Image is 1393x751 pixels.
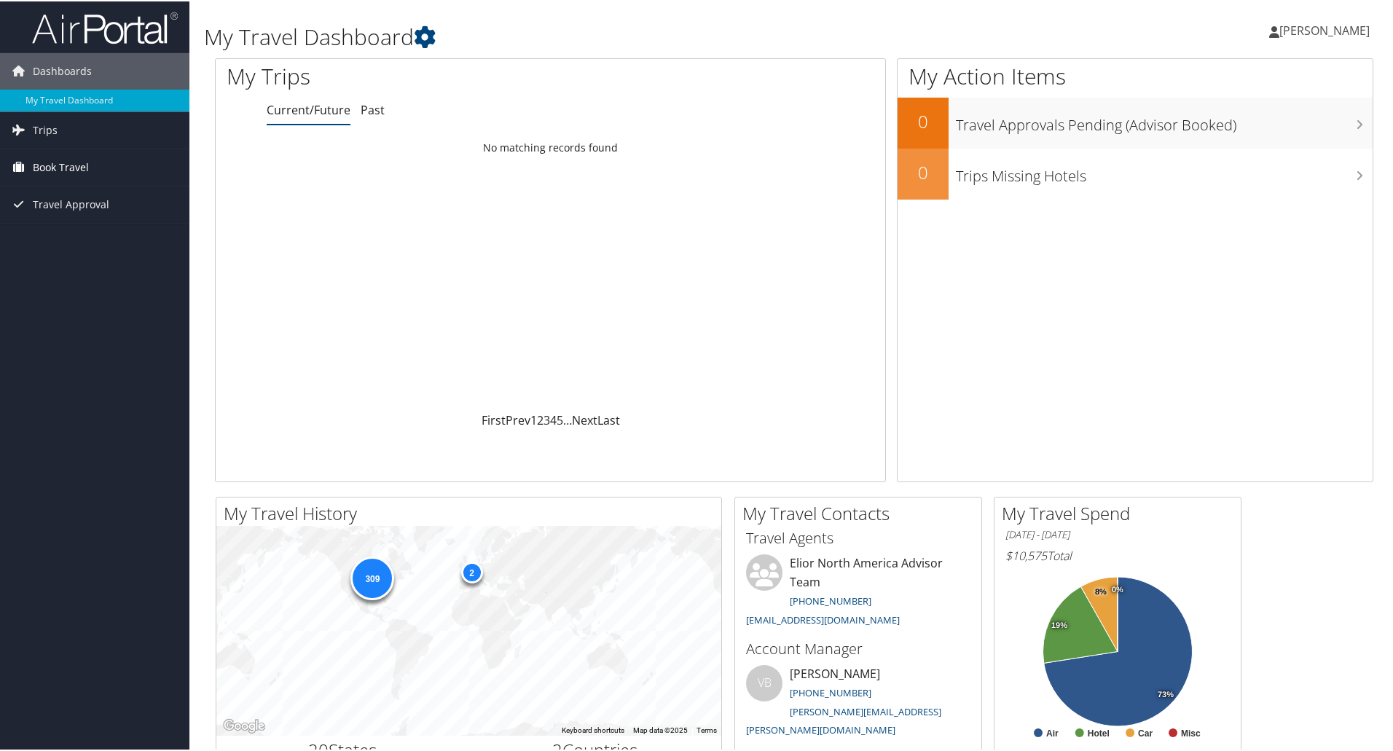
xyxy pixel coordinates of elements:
[33,111,58,147] span: Trips
[1279,21,1370,37] span: [PERSON_NAME]
[216,133,885,160] td: No matching records found
[220,715,268,734] img: Google
[739,553,978,631] li: Elior North America Advisor Team
[227,60,595,90] h1: My Trips
[790,685,871,698] a: [PHONE_NUMBER]
[898,147,1373,198] a: 0Trips Missing Hotels
[746,612,900,625] a: [EMAIL_ADDRESS][DOMAIN_NAME]
[739,664,978,742] li: [PERSON_NAME]
[1002,500,1241,524] h2: My Travel Spend
[898,108,949,133] h2: 0
[204,20,991,51] h1: My Travel Dashboard
[33,185,109,221] span: Travel Approval
[1088,727,1110,737] text: Hotel
[1138,727,1153,737] text: Car
[633,725,688,733] span: Map data ©2025
[746,637,970,658] h3: Account Manager
[1005,546,1047,562] span: $10,575
[1181,727,1201,737] text: Misc
[956,157,1373,185] h3: Trips Missing Hotels
[898,60,1373,90] h1: My Action Items
[562,724,624,734] button: Keyboard shortcuts
[220,715,268,734] a: Open this area in Google Maps (opens a new window)
[544,411,550,427] a: 3
[33,52,92,88] span: Dashboards
[746,527,970,547] h3: Travel Agents
[32,9,178,44] img: airportal-logo.png
[1005,527,1230,540] h6: [DATE] - [DATE]
[746,664,782,700] div: VB
[537,411,544,427] a: 2
[1046,727,1059,737] text: Air
[506,411,530,427] a: Prev
[1095,586,1107,595] tspan: 8%
[267,101,350,117] a: Current/Future
[597,411,620,427] a: Last
[742,500,981,524] h2: My Travel Contacts
[898,96,1373,147] a: 0Travel Approvals Pending (Advisor Booked)
[1269,7,1384,51] a: [PERSON_NAME]
[898,159,949,184] h2: 0
[33,148,89,184] span: Book Travel
[563,411,572,427] span: …
[460,560,482,582] div: 2
[746,704,941,736] a: [PERSON_NAME][EMAIL_ADDRESS][PERSON_NAME][DOMAIN_NAME]
[956,106,1373,134] h3: Travel Approvals Pending (Advisor Booked)
[1112,584,1123,593] tspan: 0%
[350,555,394,599] div: 309
[361,101,385,117] a: Past
[557,411,563,427] a: 5
[1158,689,1174,698] tspan: 73%
[530,411,537,427] a: 1
[790,593,871,606] a: [PHONE_NUMBER]
[550,411,557,427] a: 4
[1005,546,1230,562] h6: Total
[482,411,506,427] a: First
[696,725,717,733] a: Terms (opens in new tab)
[224,500,721,524] h2: My Travel History
[572,411,597,427] a: Next
[1051,620,1067,629] tspan: 19%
